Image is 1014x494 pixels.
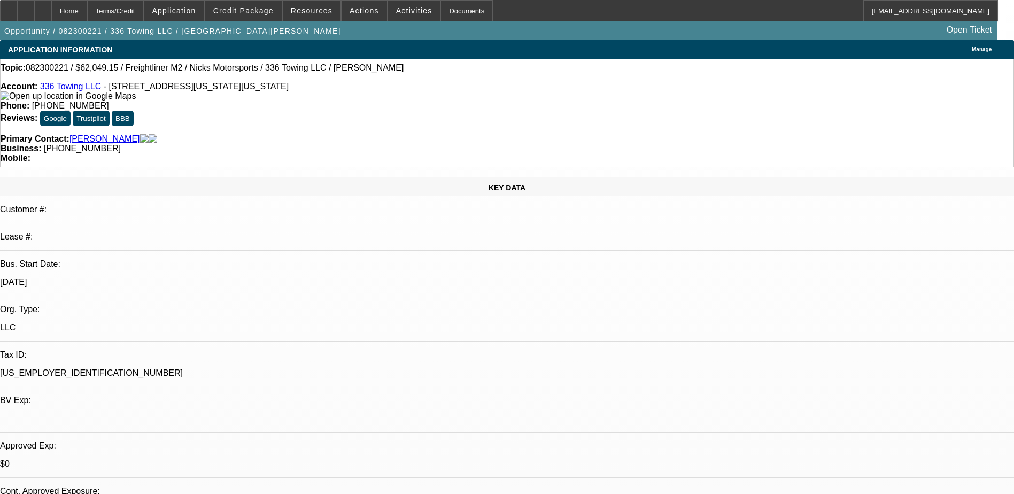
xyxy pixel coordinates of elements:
[69,134,140,144] a: [PERSON_NAME]
[205,1,282,21] button: Credit Package
[1,113,37,122] strong: Reviews:
[1,153,30,163] strong: Mobile:
[1,101,29,110] strong: Phone:
[1,91,136,101] a: View Google Maps
[26,63,404,73] span: 082300221 / $62,049.15 / Freightliner M2 / Nicks Motorsports / 336 Towing LLC / [PERSON_NAME]
[140,134,149,144] img: facebook-icon.png
[32,101,109,110] span: [PHONE_NUMBER]
[388,1,440,21] button: Activities
[396,6,432,15] span: Activities
[1,82,37,91] strong: Account:
[1,63,26,73] strong: Topic:
[112,111,134,126] button: BBB
[149,134,157,144] img: linkedin-icon.png
[283,1,340,21] button: Resources
[144,1,204,21] button: Application
[40,82,101,91] a: 336 Towing LLC
[4,27,341,35] span: Opportunity / 082300221 / 336 Towing LLC / [GEOGRAPHIC_DATA][PERSON_NAME]
[489,183,525,192] span: KEY DATA
[40,111,71,126] button: Google
[213,6,274,15] span: Credit Package
[152,6,196,15] span: Application
[291,6,332,15] span: Resources
[104,82,289,91] span: - [STREET_ADDRESS][US_STATE][US_STATE]
[1,144,41,153] strong: Business:
[73,111,109,126] button: Trustpilot
[1,91,136,101] img: Open up location in Google Maps
[8,45,112,54] span: APPLICATION INFORMATION
[972,47,992,52] span: Manage
[44,144,121,153] span: [PHONE_NUMBER]
[1,134,69,144] strong: Primary Contact:
[350,6,379,15] span: Actions
[342,1,387,21] button: Actions
[942,21,996,39] a: Open Ticket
